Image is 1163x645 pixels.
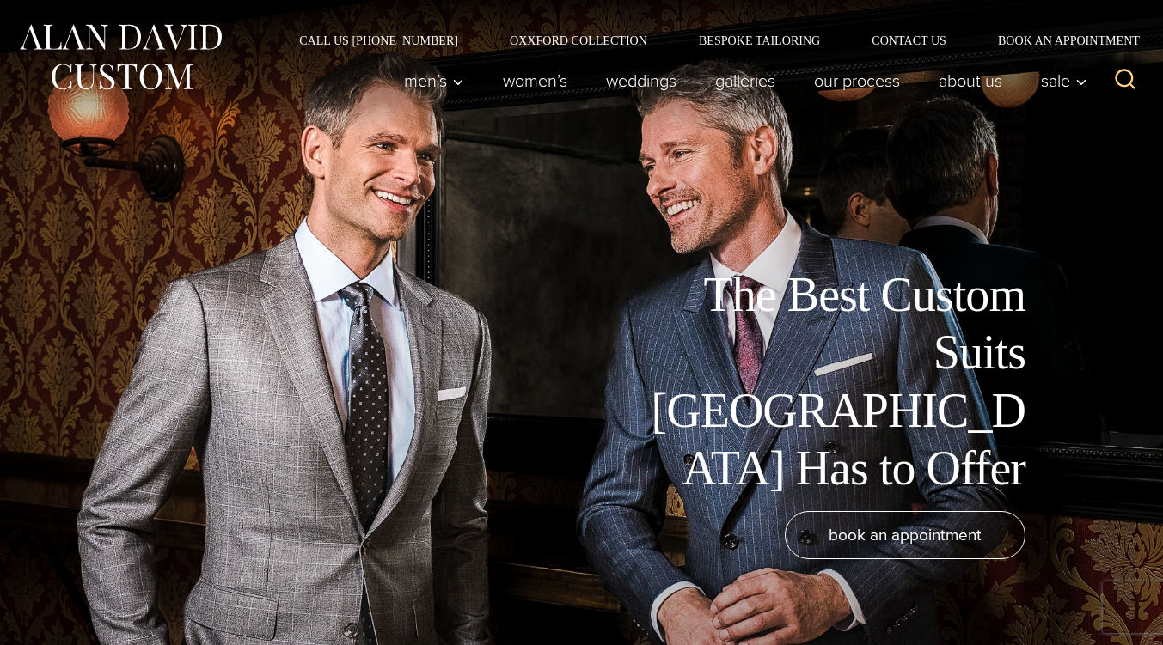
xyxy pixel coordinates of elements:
a: weddings [587,64,696,98]
img: Alan David Custom [17,19,223,95]
a: Bespoke Tailoring [673,34,846,46]
a: Book an Appointment [972,34,1146,46]
a: Women’s [484,64,587,98]
a: Contact Us [846,34,972,46]
a: Galleries [696,64,795,98]
a: book an appointment [785,511,1025,559]
button: View Search Form [1105,60,1146,101]
nav: Primary Navigation [385,64,1097,98]
a: Oxxford Collection [484,34,673,46]
a: Our Process [795,64,920,98]
nav: Secondary Navigation [273,34,1146,46]
a: Call Us [PHONE_NUMBER] [273,34,484,46]
span: Sale [1041,72,1087,89]
h1: The Best Custom Suits [GEOGRAPHIC_DATA] Has to Offer [639,266,1025,497]
span: book an appointment [829,522,982,547]
a: About Us [920,64,1022,98]
span: Men’s [404,72,464,89]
